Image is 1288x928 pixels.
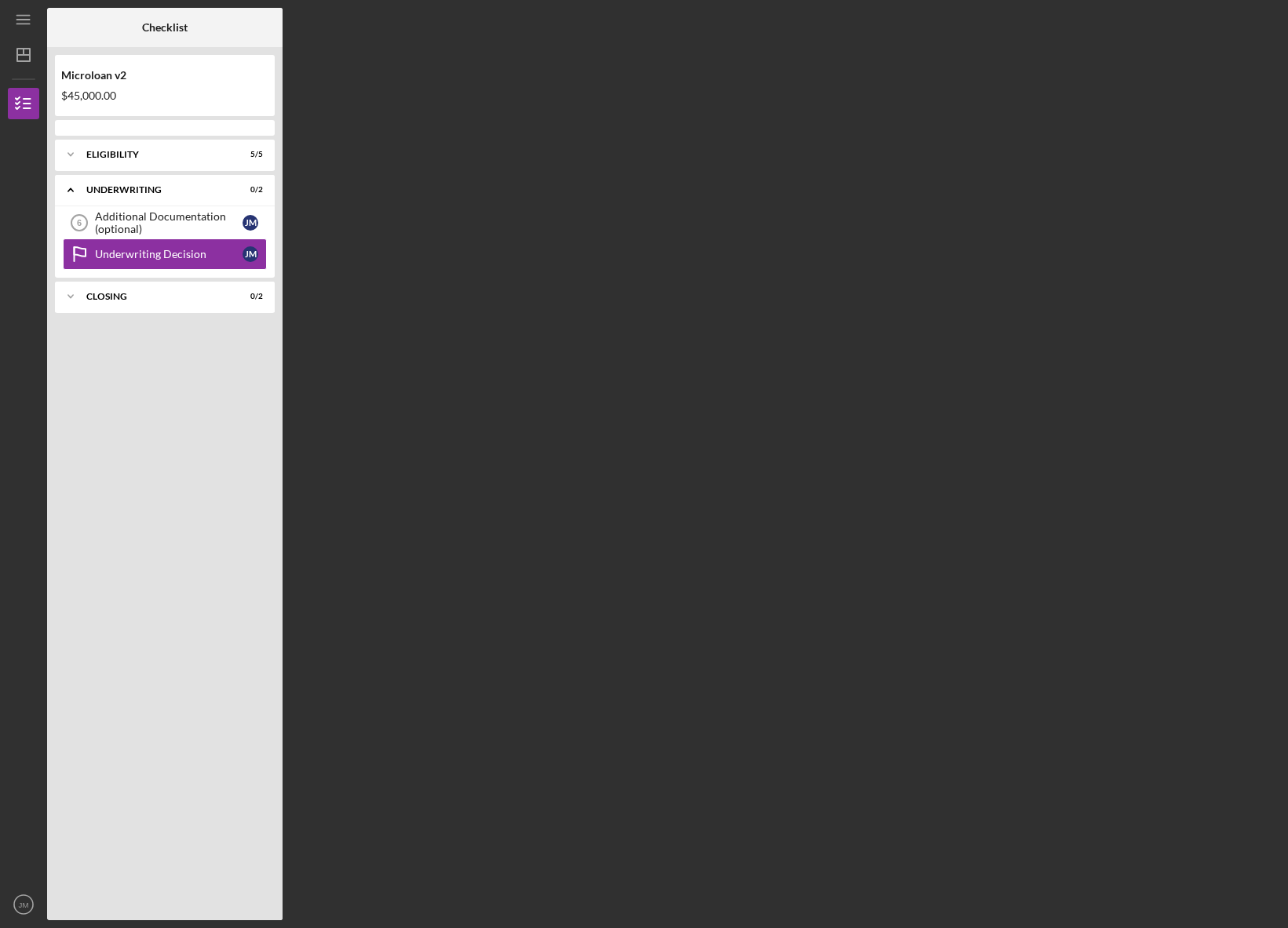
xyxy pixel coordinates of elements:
button: JM [8,889,39,920]
div: 0 / 2 [235,185,263,195]
div: 5 / 5 [235,150,263,159]
a: 6Additional Documentation (optional)JM [63,207,267,238]
div: Microloan v2 [61,69,268,82]
div: Eligibility [86,150,224,159]
div: Underwriting [86,185,224,195]
div: J M [243,246,258,262]
b: Checklist [142,21,188,34]
div: J M [243,215,258,231]
div: 0 / 2 [235,292,263,301]
a: Underwriting DecisionJM [63,238,267,270]
div: Additional Documentation (optional) [95,210,243,235]
text: JM [19,901,29,909]
div: Underwriting Decision [95,248,243,260]
div: $45,000.00 [61,89,268,102]
div: Closing [86,292,224,301]
tspan: 6 [77,218,82,227]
